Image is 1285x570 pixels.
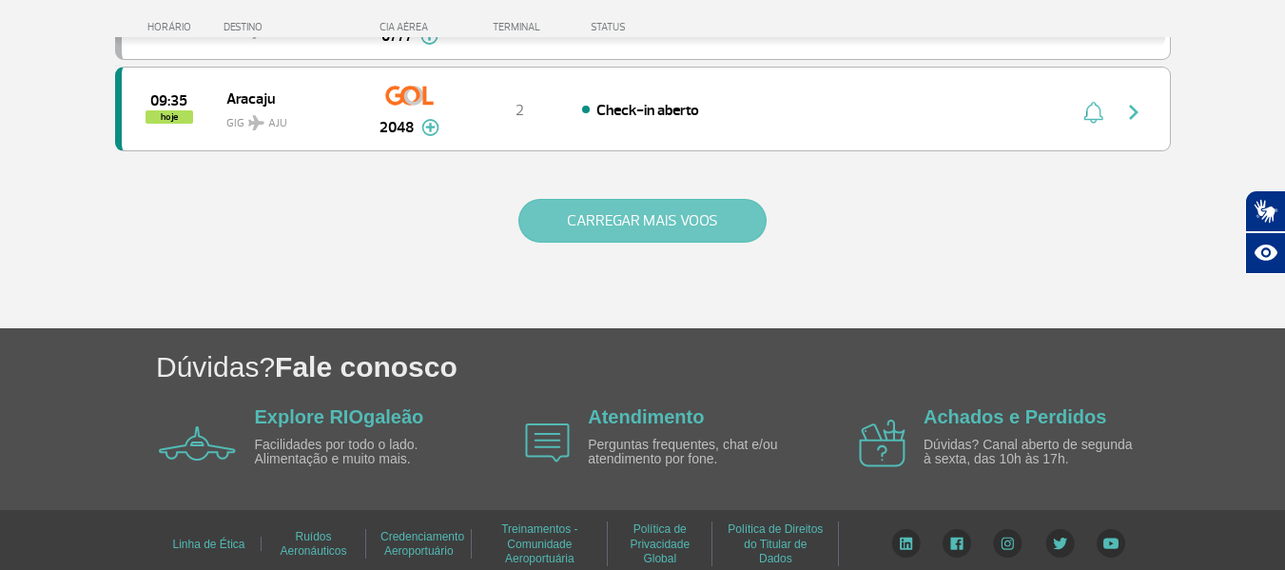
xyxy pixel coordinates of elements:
img: Instagram [993,529,1022,558]
button: CARREGAR MAIS VOOS [518,199,767,243]
p: Facilidades por todo o lado. Alimentação e muito mais. [255,438,474,467]
a: Achados e Perdidos [924,406,1106,427]
img: seta-direita-painel-voo.svg [1122,101,1145,124]
div: DESTINO [224,21,362,33]
button: Abrir tradutor de língua de sinais. [1245,190,1285,232]
img: airplane icon [159,426,236,461]
span: Fale conosco [275,351,458,383]
img: mais-info-painel-voo.svg [421,119,439,136]
img: LinkedIn [891,529,921,558]
a: Explore RIOgaleão [255,406,424,427]
div: TERMINAL [458,21,581,33]
a: Linha de Ética [172,531,244,558]
div: CIA AÉREA [362,21,458,33]
a: Credenciamento Aeroportuário [380,523,464,564]
img: sino-painel-voo.svg [1083,101,1103,124]
div: Plugin de acessibilidade da Hand Talk. [1245,190,1285,274]
p: Perguntas frequentes, chat e/ou atendimento por fone. [588,438,807,467]
span: 2025-09-28 09:35:00 [150,94,187,108]
span: hoje [146,110,193,124]
span: 2 [516,101,524,120]
a: Ruídos Aeronáuticos [280,523,346,564]
a: Atendimento [588,406,704,427]
span: 2048 [380,116,414,139]
p: Dúvidas? Canal aberto de segunda à sexta, das 10h às 17h. [924,438,1142,467]
span: AJU [268,115,287,132]
h1: Dúvidas? [156,347,1285,386]
img: Facebook [943,529,971,558]
img: destiny_airplane.svg [248,115,264,130]
div: STATUS [581,21,736,33]
img: airplane icon [525,423,570,462]
span: Check-in aberto [596,101,699,120]
div: HORÁRIO [121,21,224,33]
img: Twitter [1045,529,1075,558]
button: Abrir recursos assistivos. [1245,232,1285,274]
img: airplane icon [859,420,905,467]
img: YouTube [1097,529,1125,558]
span: GIG [226,105,348,132]
span: Aracaju [226,86,348,110]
